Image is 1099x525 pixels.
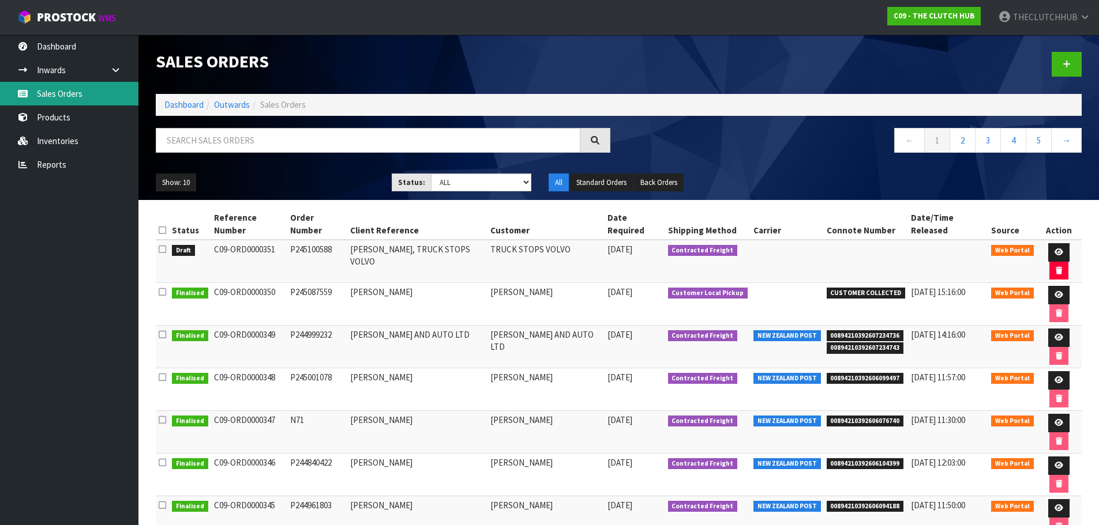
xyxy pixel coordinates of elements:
img: cube-alt.png [17,10,32,24]
span: NEW ZEALAND POST [753,458,821,470]
span: Contracted Freight [668,330,738,342]
span: CUSTOMER COLLECTED [827,288,906,299]
td: [PERSON_NAME] [487,368,605,411]
th: Action [1037,209,1082,240]
span: Web Portal [991,288,1034,299]
span: Contracted Freight [668,458,738,470]
span: 00894210392607234736 [827,330,904,342]
a: 1 [924,128,950,153]
span: [DATE] [607,414,632,425]
button: Back Orders [634,173,684,192]
td: [PERSON_NAME] [347,411,487,454]
span: Finalised [172,458,208,470]
a: 4 [1000,128,1026,153]
td: [PERSON_NAME] [347,283,487,326]
span: Finalised [172,416,208,427]
strong: Status: [398,177,425,187]
nav: Page navigation [628,128,1082,156]
th: Customer [487,209,605,240]
td: C09-ORD0000350 [211,283,288,326]
span: Web Portal [991,501,1034,512]
span: Finalised [172,373,208,384]
a: Dashboard [164,99,204,110]
span: [DATE] [607,244,632,255]
td: C09-ORD0000351 [211,240,288,283]
span: Finalised [172,501,208,512]
span: [DATE] 11:57:00 [911,372,965,383]
td: [PERSON_NAME], TRUCK STOPS VOLVO [347,240,487,283]
td: P245100588 [287,240,347,283]
th: Connote Number [824,209,909,240]
span: NEW ZEALAND POST [753,330,821,342]
td: [PERSON_NAME] [487,454,605,496]
button: Show: 10 [156,173,196,192]
span: NEW ZEALAND POST [753,416,821,427]
span: NEW ZEALAND POST [753,501,821,512]
input: Search sales orders [156,128,580,153]
td: TRUCK STOPS VOLVO [487,240,605,283]
span: 00894210392606094188 [827,501,904,512]
span: 00894210392606076740 [827,416,904,427]
span: Contracted Freight [668,373,738,384]
span: Contracted Freight [668,245,738,256]
h1: Sales Orders [156,52,610,71]
a: 3 [975,128,1001,153]
span: [DATE] 12:03:00 [911,457,965,468]
span: Customer Local Pickup [668,288,748,299]
span: Contracted Freight [668,416,738,427]
span: [DATE] 11:30:00 [911,414,965,425]
button: Standard Orders [570,173,633,192]
span: 00894210392607234743 [827,342,904,354]
td: [PERSON_NAME] AND AUTO LTD [487,326,605,368]
strong: C09 - THE CLUTCH HUB [894,11,974,21]
a: 5 [1026,128,1052,153]
td: N71 [287,411,347,454]
th: Source [988,209,1037,240]
span: NEW ZEALAND POST [753,373,821,384]
span: [DATE] 14:16:00 [911,329,965,340]
td: C09-ORD0000348 [211,368,288,411]
small: WMS [98,13,116,24]
span: THECLUTCHHUB [1013,12,1078,22]
span: [DATE] [607,286,632,297]
span: [DATE] [607,500,632,511]
td: [PERSON_NAME] [347,454,487,496]
th: Reference Number [211,209,288,240]
a: 2 [950,128,976,153]
span: ProStock [37,10,96,25]
span: [DATE] 15:16:00 [911,286,965,297]
span: Sales Orders [260,99,306,110]
a: → [1051,128,1082,153]
span: Web Portal [991,458,1034,470]
th: Date/Time Released [908,209,988,240]
th: Date Required [605,209,665,240]
span: Finalised [172,288,208,299]
span: Web Portal [991,330,1034,342]
td: P244840422 [287,454,347,496]
td: [PERSON_NAME] AND AUTO LTD [347,326,487,368]
button: All [549,173,569,192]
a: Outwards [214,99,250,110]
td: C09-ORD0000346 [211,454,288,496]
th: Order Number [287,209,347,240]
span: Draft [172,245,195,256]
span: [DATE] [607,329,632,340]
span: 00894210392606104399 [827,458,904,470]
td: [PERSON_NAME] [487,411,605,454]
td: [PERSON_NAME] [347,368,487,411]
span: [DATE] [607,457,632,468]
th: Shipping Method [665,209,751,240]
span: Web Portal [991,245,1034,256]
td: [PERSON_NAME] [487,283,605,326]
th: Client Reference [347,209,487,240]
td: C09-ORD0000349 [211,326,288,368]
span: Web Portal [991,416,1034,427]
span: [DATE] [607,372,632,383]
td: P244999232 [287,326,347,368]
span: [DATE] 11:50:00 [911,500,965,511]
th: Carrier [751,209,824,240]
span: 00894210392606099497 [827,373,904,384]
span: Web Portal [991,373,1034,384]
a: ← [894,128,925,153]
td: P245087559 [287,283,347,326]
